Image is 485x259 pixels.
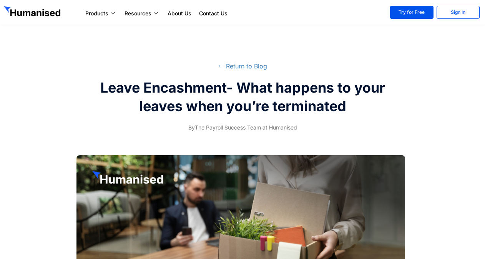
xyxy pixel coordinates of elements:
span: The Payroll Success Team at Humanised [188,123,297,132]
a: ⭠ Return to Blog [218,62,267,70]
a: About Us [164,9,195,18]
h2: Leave Encashment- What happens to your leaves when you’re terminated [99,78,385,115]
a: Products [81,9,121,18]
a: Resources [121,9,164,18]
a: Try for Free [390,6,433,19]
img: GetHumanised Logo [4,6,62,18]
span: By [188,124,195,131]
a: Sign In [437,6,480,19]
a: Contact Us [195,9,231,18]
